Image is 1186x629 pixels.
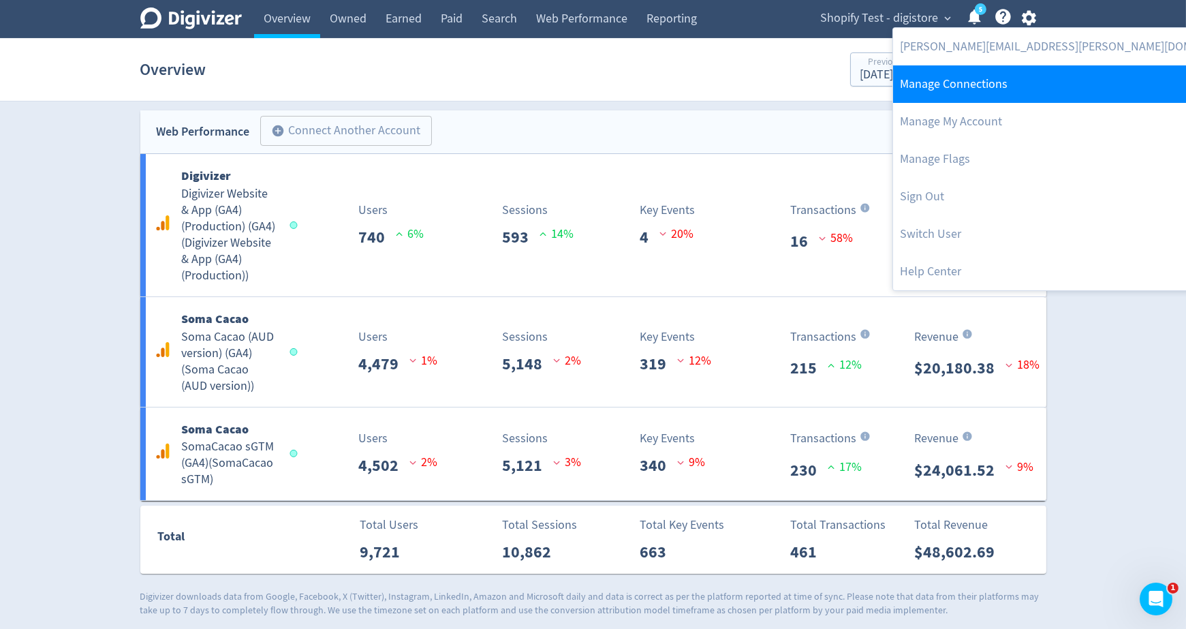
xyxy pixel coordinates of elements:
iframe: Intercom live chat [1140,583,1172,615]
span: 1 [1168,583,1179,594]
